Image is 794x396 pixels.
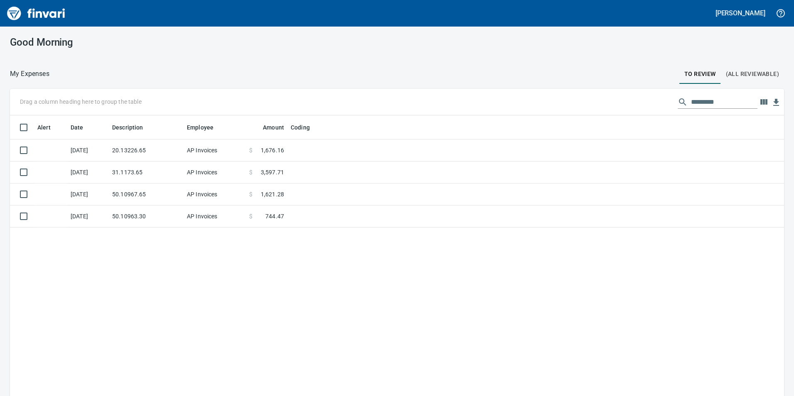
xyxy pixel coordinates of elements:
td: AP Invoices [184,205,246,227]
span: $ [249,146,252,154]
button: Choose columns to display [757,96,770,108]
span: Employee [187,122,224,132]
span: $ [249,168,252,176]
td: 20.13226.65 [109,139,184,161]
td: 50.10967.65 [109,183,184,205]
span: $ [249,190,252,198]
span: (All Reviewable) [726,69,779,79]
span: Description [112,122,143,132]
td: 50.10963.30 [109,205,184,227]
span: 1,676.16 [261,146,284,154]
span: Amount [252,122,284,132]
td: [DATE] [67,205,109,227]
span: 744.47 [265,212,284,220]
button: Download Table [770,96,782,109]
span: Date [71,122,94,132]
span: Description [112,122,154,132]
td: AP Invoices [184,161,246,183]
span: 1,621.28 [261,190,284,198]
span: Alert [37,122,51,132]
h3: Good Morning [10,37,255,48]
h5: [PERSON_NAME] [716,9,765,17]
span: Amount [263,122,284,132]
span: Employee [187,122,213,132]
span: Date [71,122,83,132]
span: Coding [291,122,310,132]
td: [DATE] [67,139,109,161]
td: AP Invoices [184,139,246,161]
p: My Expenses [10,69,49,79]
td: [DATE] [67,183,109,205]
span: To Review [684,69,716,79]
td: AP Invoices [184,183,246,205]
span: Alert [37,122,61,132]
span: 3,597.71 [261,168,284,176]
td: [DATE] [67,161,109,183]
button: [PERSON_NAME] [713,7,767,20]
span: Coding [291,122,321,132]
nav: breadcrumb [10,69,49,79]
td: 31.1173.65 [109,161,184,183]
span: $ [249,212,252,220]
img: Finvari [5,3,67,23]
p: Drag a column heading here to group the table [20,98,142,106]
